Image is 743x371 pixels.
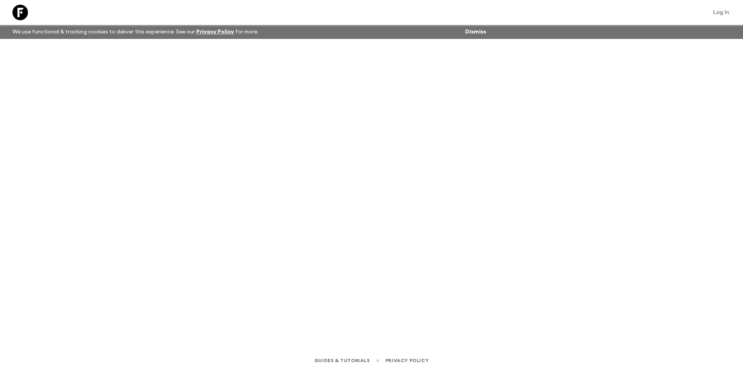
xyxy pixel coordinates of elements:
a: Privacy Policy [385,356,429,365]
p: We use functional & tracking cookies to deliver this experience. See our for more. [9,25,262,39]
a: Log in [709,7,734,18]
button: Dismiss [463,26,488,37]
a: Guides & Tutorials [314,356,370,365]
a: Privacy Policy [196,29,234,35]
